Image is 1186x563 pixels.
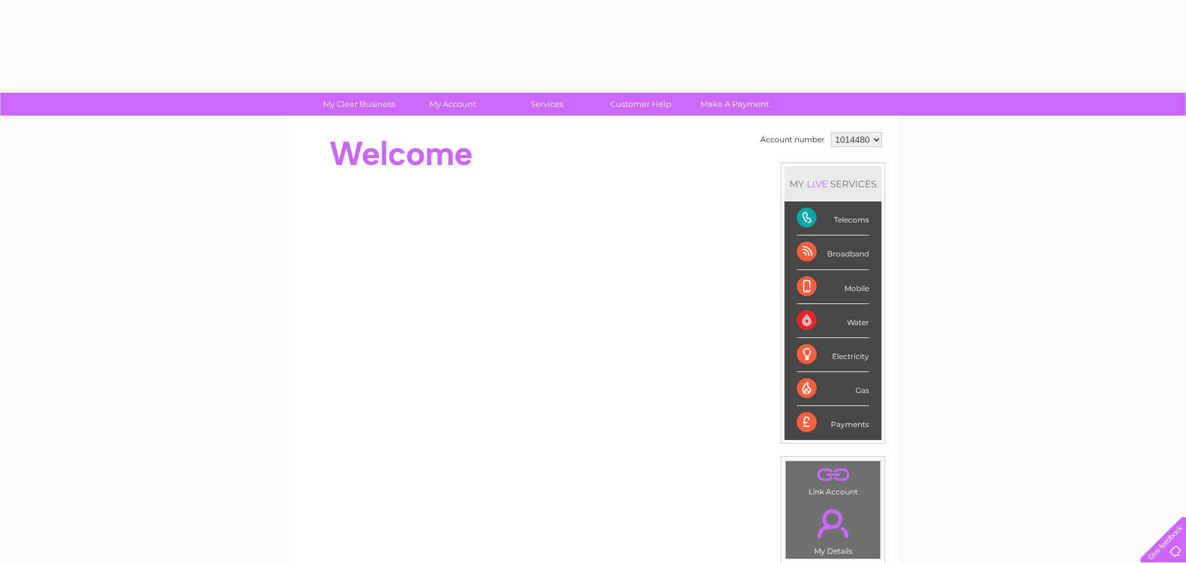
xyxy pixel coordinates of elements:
[804,178,830,190] div: LIVE
[797,235,869,269] div: Broadband
[496,93,598,116] a: Services
[797,304,869,338] div: Water
[797,270,869,304] div: Mobile
[797,338,869,372] div: Electricity
[789,464,877,486] a: .
[785,460,881,499] td: Link Account
[684,93,786,116] a: Make A Payment
[797,201,869,235] div: Telecoms
[402,93,504,116] a: My Account
[308,93,410,116] a: My Clear Business
[797,406,869,439] div: Payments
[784,166,881,201] div: MY SERVICES
[785,499,881,559] td: My Details
[797,372,869,406] div: Gas
[789,502,877,545] a: .
[590,93,692,116] a: Customer Help
[757,129,828,150] td: Account number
